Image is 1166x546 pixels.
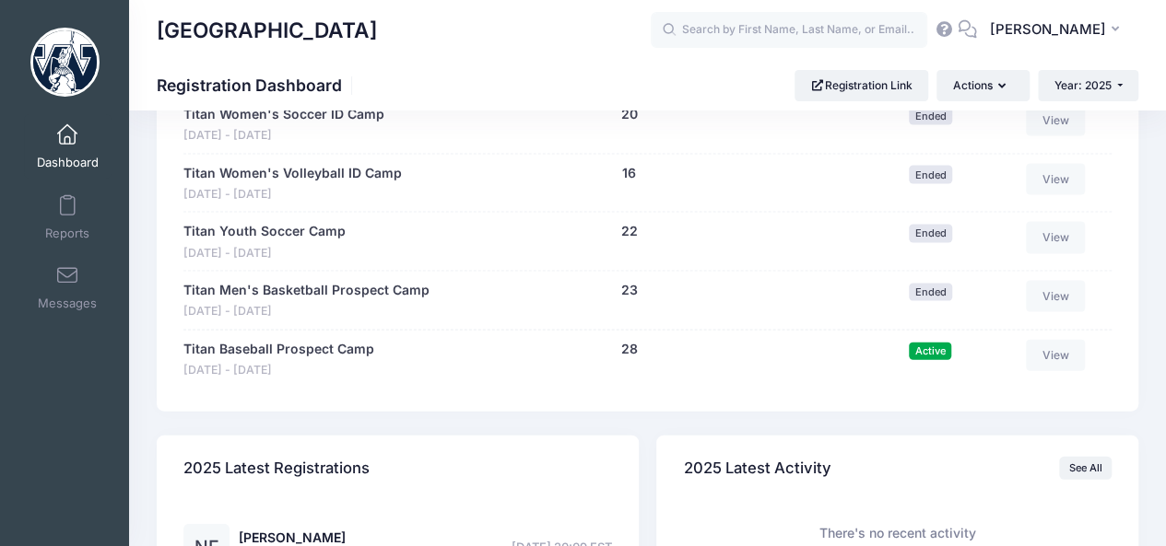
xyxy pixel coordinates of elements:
a: [PERSON_NAME] [239,529,346,545]
span: Messages [38,296,97,312]
a: View [1026,164,1085,195]
span: Ended [909,225,952,242]
span: Dashboard [37,156,99,171]
button: 20 [620,105,637,124]
a: View [1026,281,1085,312]
button: Actions [936,70,1029,101]
span: Ended [909,166,952,183]
button: 16 [622,164,636,183]
a: Titan Women's Volleyball ID Camp [183,164,402,183]
a: Titan Women's Soccer ID Camp [183,105,384,124]
h4: 2025 Latest Activity [684,442,831,494]
img: Westminster College [30,28,100,97]
span: [DATE] - [DATE] [183,362,374,379]
span: [DATE] - [DATE] [183,303,430,320]
a: View [1026,222,1085,253]
button: 22 [620,222,637,241]
span: Active [909,343,951,360]
h1: Registration Dashboard [157,76,358,95]
span: Reports [45,226,89,241]
a: See All [1059,457,1112,479]
a: View [1026,105,1085,136]
button: [PERSON_NAME] [977,9,1138,52]
a: Titan Men's Basketball Prospect Camp [183,281,430,300]
span: [DATE] - [DATE] [183,127,384,145]
span: [PERSON_NAME] [989,19,1105,40]
a: Registration Link [795,70,928,101]
span: Ended [909,284,952,301]
a: Dashboard [24,114,112,179]
h1: [GEOGRAPHIC_DATA] [157,9,377,52]
h4: 2025 Latest Registrations [183,442,370,494]
a: Messages [24,255,112,319]
button: 28 [620,340,637,359]
span: [DATE] - [DATE] [183,186,402,203]
span: [DATE] - [DATE] [183,245,346,262]
a: Reports [24,185,112,250]
span: Ended [909,108,952,125]
span: Year: 2025 [1054,78,1112,92]
a: Titan Baseball Prospect Camp [183,340,374,359]
a: Titan Youth Soccer Camp [183,222,346,241]
div: There's no recent activity [684,524,1112,543]
button: 23 [620,281,637,300]
input: Search by First Name, Last Name, or Email... [651,12,927,49]
a: View [1026,340,1085,371]
button: Year: 2025 [1038,70,1138,101]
